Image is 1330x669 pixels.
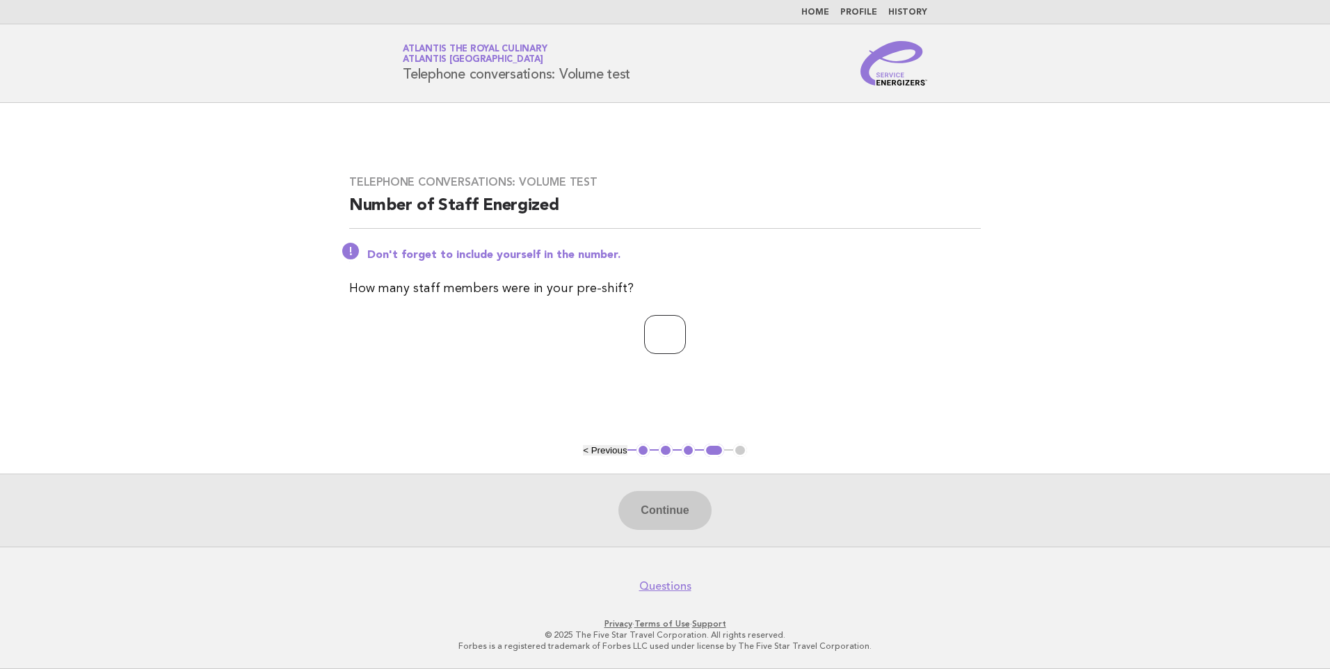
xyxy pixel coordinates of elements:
[349,195,981,229] h2: Number of Staff Energized
[349,175,981,189] h3: Telephone conversations: Volume test
[239,629,1091,640] p: © 2025 The Five Star Travel Corporation. All rights reserved.
[860,41,927,86] img: Service Energizers
[888,8,927,17] a: History
[682,444,696,458] button: 3
[403,45,630,81] h1: Telephone conversations: Volume test
[704,444,724,458] button: 4
[583,445,627,456] button: < Previous
[801,8,829,17] a: Home
[349,279,981,298] p: How many staff members were in your pre-shift?
[367,248,981,262] p: Don't forget to include yourself in the number.
[239,640,1091,652] p: Forbes is a registered trademark of Forbes LLC used under license by The Five Star Travel Corpora...
[692,619,726,629] a: Support
[659,444,673,458] button: 2
[840,8,877,17] a: Profile
[634,619,690,629] a: Terms of Use
[403,45,547,64] a: Atlantis the Royal CulinaryAtlantis [GEOGRAPHIC_DATA]
[639,579,691,593] a: Questions
[239,618,1091,629] p: · ·
[403,56,543,65] span: Atlantis [GEOGRAPHIC_DATA]
[604,619,632,629] a: Privacy
[636,444,650,458] button: 1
